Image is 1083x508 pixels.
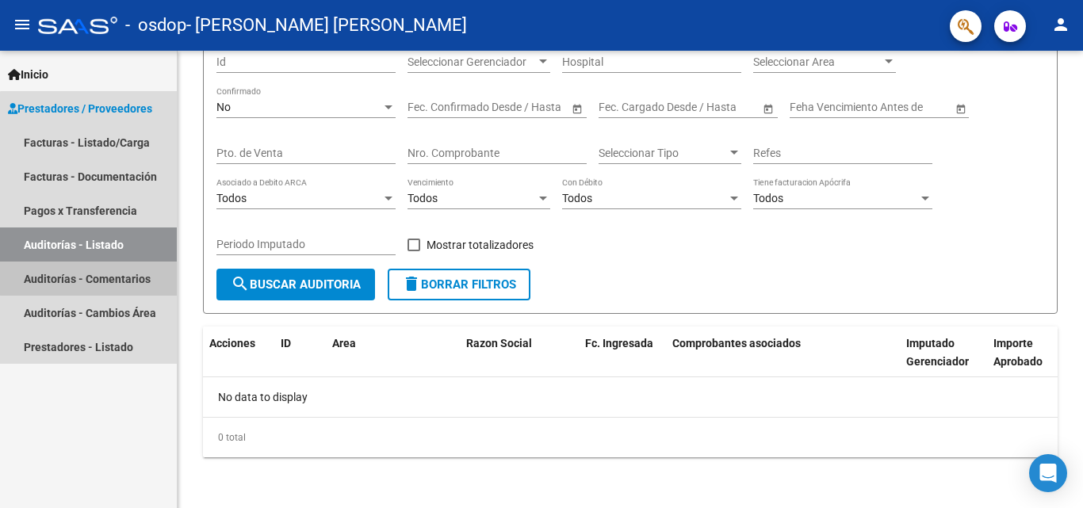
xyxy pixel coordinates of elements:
span: Todos [562,192,592,204]
span: Seleccionar Tipo [599,147,727,160]
span: Seleccionar Area [753,55,882,69]
div: No data to display [203,377,1058,417]
span: Buscar Auditoria [231,277,361,292]
datatable-header-cell: ID [274,327,326,396]
button: Borrar Filtros [388,269,530,300]
button: Open calendar [952,100,969,116]
mat-icon: delete [402,274,421,293]
span: Todos [408,192,438,204]
span: Prestadores / Proveedores [8,100,152,117]
datatable-header-cell: Importe Aprobado [987,327,1074,396]
datatable-header-cell: Imputado Gerenciador [900,327,987,396]
datatable-header-cell: Comprobantes asociados [666,327,900,396]
div: 0 total [203,418,1058,457]
button: Open calendar [760,100,776,116]
input: Fecha fin [670,101,748,114]
span: No [216,101,231,113]
span: - [PERSON_NAME] [PERSON_NAME] [186,8,467,43]
button: Open calendar [568,100,585,116]
span: Fc. Ingresada [585,337,653,349]
mat-icon: search [231,274,250,293]
span: Todos [753,192,783,204]
input: Fecha inicio [599,101,656,114]
span: Todos [216,192,247,204]
span: Imputado Gerenciador [906,337,969,368]
button: Buscar Auditoria [216,269,375,300]
span: Borrar Filtros [402,277,516,292]
span: Area [332,337,356,349]
mat-icon: person [1051,15,1070,34]
input: Fecha fin [479,101,557,114]
span: Razon Social [466,337,532,349]
mat-icon: menu [13,15,32,34]
div: Open Intercom Messenger [1029,454,1067,492]
input: Fecha inicio [408,101,465,114]
datatable-header-cell: Area [326,327,437,396]
datatable-header-cell: Razon Social [460,327,579,396]
span: - osdop [125,8,186,43]
span: Inicio [8,66,48,83]
span: Importe Aprobado [993,337,1043,368]
span: Seleccionar Gerenciador [408,55,536,69]
datatable-header-cell: Acciones [203,327,274,396]
span: Comprobantes asociados [672,337,801,349]
span: Mostrar totalizadores [427,235,534,254]
datatable-header-cell: Fc. Ingresada [579,327,666,396]
span: ID [281,337,291,349]
span: Acciones [209,337,255,349]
